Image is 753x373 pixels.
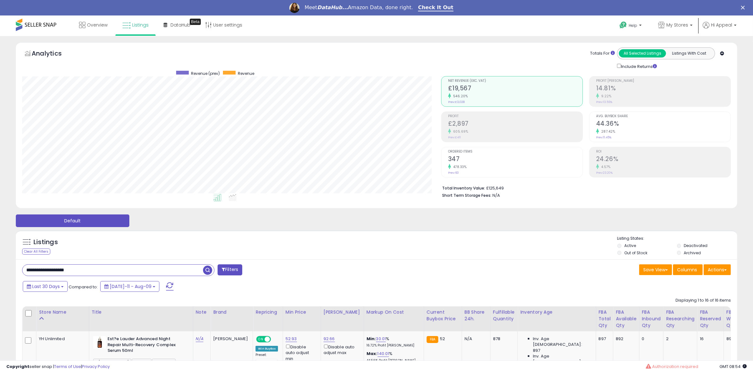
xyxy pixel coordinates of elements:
a: Hi Appeal [703,22,737,36]
div: FBA Warehouse Qty [726,309,753,329]
div: Inventory Age [520,309,593,316]
div: Clear All Filters [22,249,50,255]
div: N/A [465,336,485,342]
div: Markup on Cost [367,309,421,316]
a: Help [614,16,648,36]
div: Store Name [39,309,86,316]
h2: £19,567 [448,85,583,93]
b: Min: [367,336,376,342]
div: Current Buybox Price [427,309,459,322]
label: Active [624,243,636,248]
div: [PERSON_NAME] [324,309,361,316]
div: Include Returns [612,63,664,69]
span: DataHub [170,22,190,28]
small: Prev: £3,028 [448,100,465,104]
div: Repricing [256,309,280,316]
h2: 347 [448,155,583,164]
button: All Selected Listings [619,49,666,57]
span: Columns [677,267,697,273]
span: Compared to: [69,284,98,290]
img: Profile image for Georgie [289,3,299,13]
div: Close [741,6,747,9]
a: N/A [196,336,203,342]
div: 892 [616,336,634,342]
h2: 24.26% [596,155,731,164]
div: % [367,336,419,348]
span: My Stores [666,22,688,28]
small: Prev: 13.56% [596,100,612,104]
div: Brand [213,309,250,316]
a: 52.93 [286,336,297,342]
div: Totals For [590,51,615,57]
div: 16 [700,336,719,342]
div: Disable auto adjust max [324,343,359,356]
span: Listings [132,22,149,28]
small: 287.42% [599,129,615,134]
small: 9.22% [599,94,612,99]
span: Profit [448,115,583,118]
button: Listings With Cost [666,49,713,57]
div: Note [196,309,208,316]
small: 478.33% [451,165,467,169]
h5: Listings [34,238,58,247]
div: Fulfillable Quantity [493,309,515,322]
span: [DATE]-11 - Aug-09 [110,283,151,290]
a: Overview [74,15,112,34]
div: Meet Amazon Data, done right. [305,4,413,11]
span: Net Revenue (Exc. VAT) [448,79,583,83]
div: Tooltip anchor [190,19,201,25]
a: DataHub [159,15,195,34]
div: Win BuyBox [256,346,278,352]
label: Deactivated [684,243,708,248]
img: 41v7D9npS5L._SL40_.jpg [93,336,106,349]
div: YH Unlimited [39,336,84,342]
span: Overview [87,22,108,28]
div: Title [92,309,190,316]
strong: Copyright [6,364,29,370]
div: seller snap | | [6,364,110,370]
small: 546.20% [451,94,468,99]
div: Disable auto adjust min [286,343,316,361]
div: 0 [642,336,659,342]
span: Inv. Age [DEMOGRAPHIC_DATA]: [533,353,591,365]
a: Listings [118,15,153,34]
span: Inv. Age [DEMOGRAPHIC_DATA]: [533,336,591,347]
h2: £2,897 [448,120,583,129]
a: 140.01 [378,351,389,357]
div: 878 [493,336,513,342]
a: My Stores [653,15,697,36]
small: Prev: £411 [448,135,461,139]
a: Terms of Use [54,364,81,370]
small: 4.57% [599,165,611,169]
div: 897 [726,336,750,342]
span: Hi Appeal [711,22,732,28]
div: FBA Available Qty [616,309,636,329]
span: 2025-09-10 08:54 GMT [719,364,747,370]
i: Get Help [619,21,627,29]
div: Displaying 1 to 16 of 16 items [676,298,731,304]
p: 16.72% Profit [PERSON_NAME] [367,343,419,348]
div: 897 [599,336,608,342]
span: 897 [533,348,540,353]
button: Last 30 Days [23,281,68,292]
span: OFF [270,337,280,342]
div: BB Share 24h. [465,309,488,322]
button: Actions [704,264,731,275]
button: Save View [639,264,672,275]
span: Profit [PERSON_NAME] [596,79,731,83]
small: Prev: 11.45% [596,135,611,139]
p: Listing States: [617,236,737,242]
a: 92.66 [324,336,335,342]
b: Max: [367,351,378,357]
b: Est?e Lauder Advanced Night Repair Multi-Recovery Complex Serum 50ml [108,336,184,355]
span: ON [257,337,265,342]
h5: Analytics [32,49,74,59]
div: [PERSON_NAME] [213,336,248,342]
h2: 44.36% [596,120,731,129]
div: Preset: [256,353,278,367]
div: 2 [666,336,692,342]
small: Prev: 60 [448,171,459,175]
div: Min Price [286,309,318,316]
div: % [367,351,419,363]
small: 605.69% [451,129,468,134]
